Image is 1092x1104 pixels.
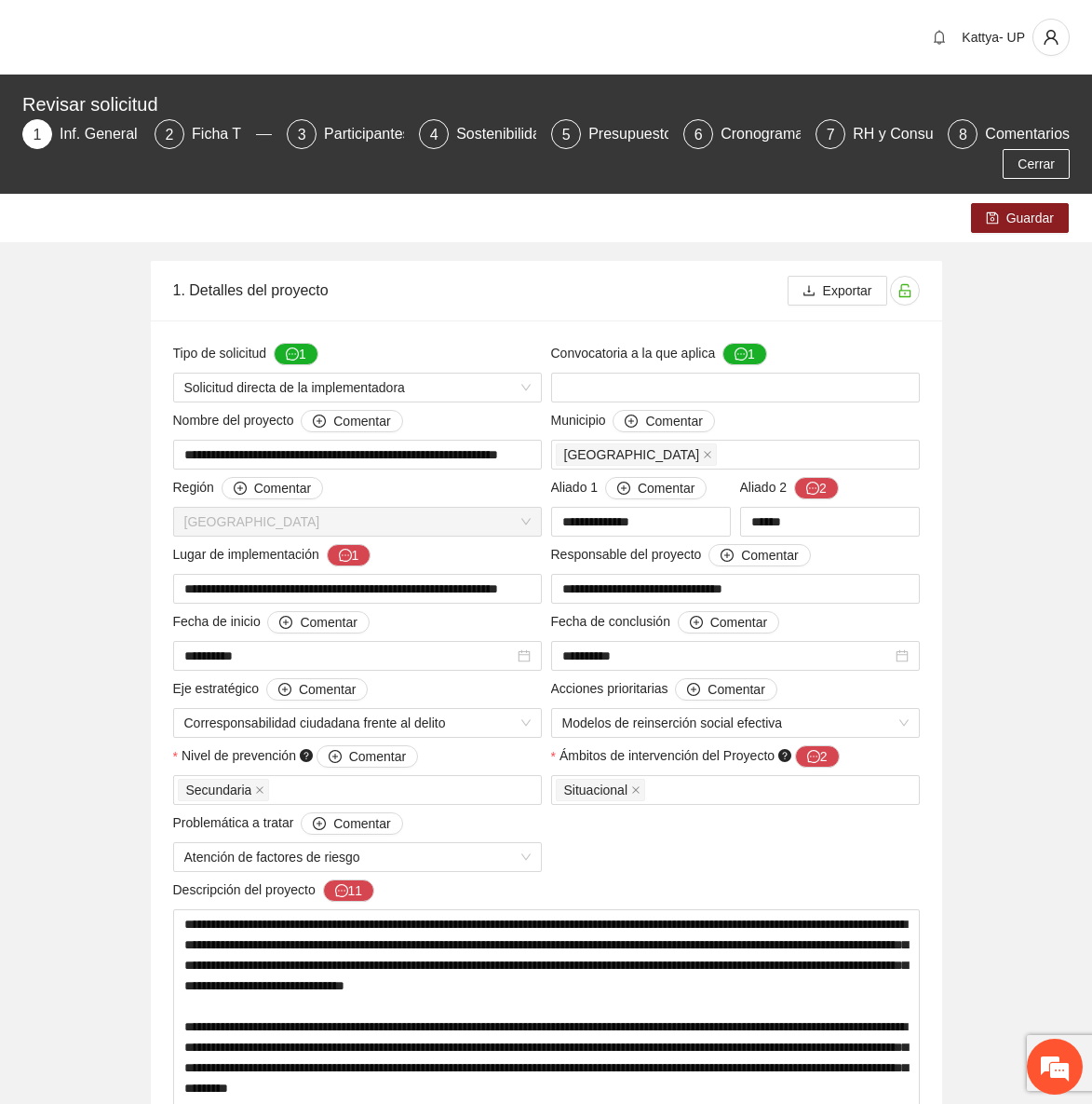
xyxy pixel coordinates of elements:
span: Ámbitos de intervención del Proyecto [559,745,840,768]
span: 4 [430,127,438,143]
span: question-circle [300,749,313,762]
span: plus-circle [690,616,703,631]
span: Kattya- UP [962,30,1025,45]
div: Presupuesto [588,119,687,149]
span: Fecha de conclusión [551,611,780,634]
button: bell [924,22,954,52]
span: Comentar [710,612,767,633]
button: unlock [890,276,920,306]
div: Revisar solicitud [22,89,1058,119]
span: 5 [562,127,571,143]
span: Chihuahua [184,508,531,536]
button: Ámbitos de intervención del Proyecto question-circle [795,745,840,768]
span: Fecha de inicio [173,611,370,634]
span: message [806,482,819,497]
span: Comentar [645,411,702,431]
span: Región [173,477,324,499]
button: Cerrar [1003,149,1070,179]
span: Comentar [638,478,694,498]
span: plus-circle [278,683,291,698]
div: Inf. General [60,119,153,149]
span: message [807,750,820,765]
button: Nivel de prevención question-circle [317,745,418,768]
span: Cerrar [1018,154,1055,174]
span: Chihuahua [556,443,718,466]
span: 3 [298,127,306,143]
span: unlock [891,283,919,298]
span: message [339,549,352,564]
span: Situacional [564,780,628,800]
span: message [286,348,299,362]
span: 2 [166,127,174,143]
span: Secundaria [178,779,270,801]
span: close [631,785,640,795]
span: download [802,284,816,299]
span: plus-circle [721,549,734,564]
span: question-circle [778,749,791,762]
button: Problemática a tratar [301,812,402,835]
span: Nombre del proyecto [173,410,403,432]
span: Secundaria [186,780,252,800]
span: plus-circle [313,415,326,429]
div: RH y Consultores [853,119,984,149]
span: Comentar [708,679,764,700]
span: Nivel de prevención [182,745,418,768]
span: save [986,211,999,226]
span: Tipo de solicitud [173,343,318,365]
button: Fecha de conclusión [678,611,779,634]
span: Exportar [823,280,872,301]
button: Aliado 2 [794,477,839,499]
button: Responsable del proyecto [708,544,810,566]
div: 7RH y Consultores [816,119,933,149]
span: 8 [959,127,967,143]
button: Región [222,477,323,499]
span: plus-circle [234,482,247,497]
span: Eje estratégico [173,678,369,701]
span: plus-circle [625,415,638,429]
span: Problemática a tratar [173,812,403,835]
button: Descripción del proyecto [323,879,375,902]
div: 4Sostenibilidad [419,119,536,149]
span: Aliado 2 [740,477,839,499]
div: 2Ficha T [155,119,272,149]
span: Responsable del proyecto [551,544,811,566]
span: message [735,348,748,362]
span: plus-circle [279,616,292,631]
span: Comentar [333,813,390,834]
span: Comentar [333,411,390,431]
div: 1. Detalles del proyecto [173,264,788,317]
span: Comentar [741,545,798,566]
div: 1Inf. General [22,119,140,149]
div: Participantes [324,119,425,149]
div: 5Presupuesto [551,119,668,149]
span: Modelos de reinserción social efectiva [562,709,909,737]
button: Eje estratégico [266,678,368,701]
button: Fecha de inicio [267,611,369,634]
span: Corresponsabilidad ciudadana frente al delito [184,709,531,737]
span: Lugar de implementación [173,544,371,566]
span: message [335,884,348,899]
span: close [703,450,712,459]
span: Situacional [556,779,646,801]
button: Lugar de implementación [327,544,371,566]
span: Descripción del proyecto [173,879,375,902]
span: Comentar [300,612,357,633]
span: plus-circle [687,683,700,698]
span: 1 [34,127,42,143]
span: 6 [694,127,703,143]
span: Acciones prioritarias [551,678,777,701]
button: Municipio [613,410,714,432]
span: close [255,785,264,795]
span: bell [925,30,953,45]
div: Comentarios [985,119,1070,149]
div: 6Cronograma [683,119,801,149]
button: Acciones prioritarias [675,678,776,701]
div: 8Comentarios [948,119,1070,149]
span: plus-circle [329,750,342,765]
div: Cronograma [721,119,818,149]
span: plus-circle [617,482,630,497]
span: Convocatoria a la que aplica [551,343,767,365]
div: Sostenibilidad [456,119,564,149]
button: Tipo de solicitud [274,343,318,365]
button: Nombre del proyecto [301,410,402,432]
